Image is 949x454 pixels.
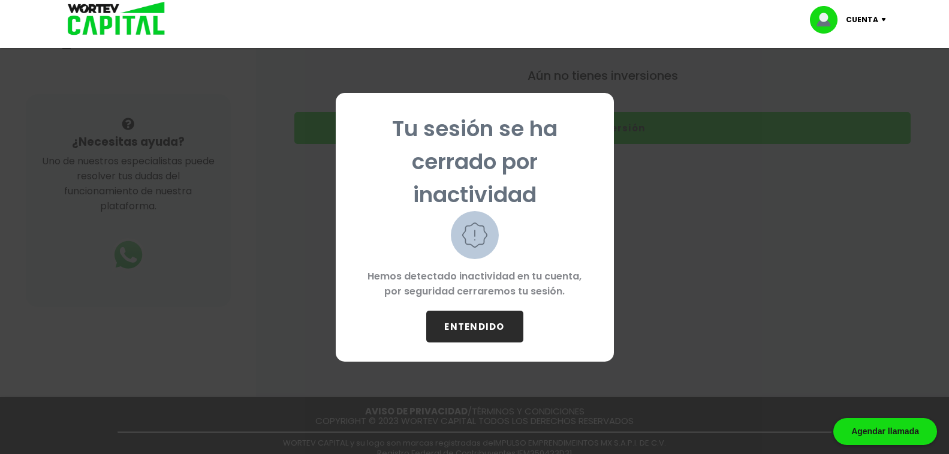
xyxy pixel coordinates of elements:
[846,11,878,29] p: Cuenta
[833,418,937,445] div: Agendar llamada
[426,311,523,342] button: ENTENDIDO
[451,211,499,259] img: warning
[810,6,846,34] img: profile-image
[355,259,595,311] p: Hemos detectado inactividad en tu cuenta, por seguridad cerraremos tu sesión.
[878,18,894,22] img: icon-down
[355,112,595,211] p: Tu sesión se ha cerrado por inactividad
